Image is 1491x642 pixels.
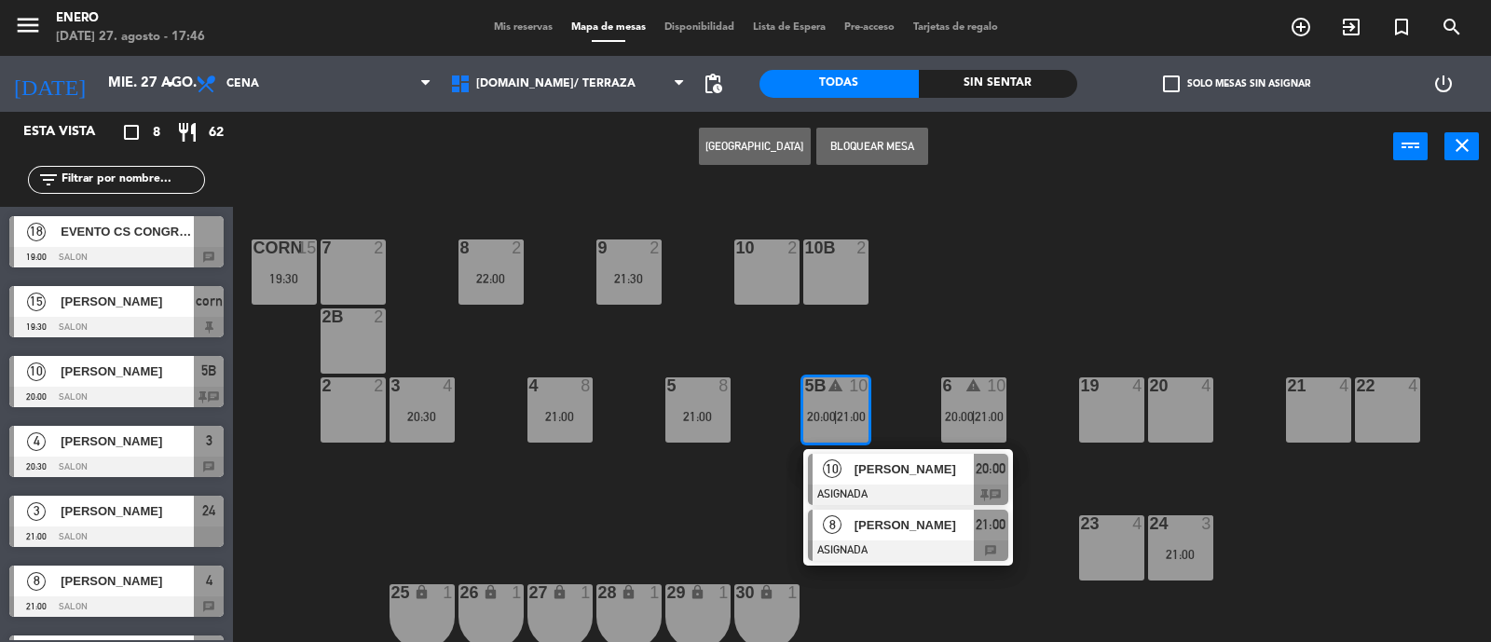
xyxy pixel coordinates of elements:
[718,584,730,601] div: 1
[837,409,866,424] span: 21:00
[855,459,974,479] span: [PERSON_NAME]
[1163,75,1180,92] span: check_box_outline_blank
[61,222,194,241] span: EVENTO CS CONGRESOS Y TURISMO
[483,584,499,600] i: lock
[581,584,592,601] div: 1
[27,432,46,451] span: 4
[699,128,811,165] button: [GEOGRAPHIC_DATA]
[621,584,636,600] i: lock
[206,569,212,592] span: 4
[943,377,944,394] div: 6
[56,9,205,28] div: Enero
[1201,515,1212,532] div: 3
[209,122,224,143] span: 62
[27,362,46,381] span: 10
[736,584,737,601] div: 30
[972,409,976,424] span: |
[1432,73,1455,95] i: power_settings_new
[14,11,42,46] button: menu
[1339,377,1350,394] div: 4
[1132,377,1143,394] div: 4
[201,360,216,382] span: 5B
[787,584,799,601] div: 1
[226,77,259,90] span: Cena
[297,239,316,256] div: 15
[1163,75,1310,92] label: Solo mesas sin asignar
[945,409,974,424] span: 20:00
[458,272,524,285] div: 22:00
[1132,515,1143,532] div: 4
[1150,515,1151,532] div: 24
[1400,134,1422,157] i: power_input
[460,584,461,601] div: 26
[390,410,455,423] div: 20:30
[1081,377,1082,394] div: 19
[27,502,46,521] span: 3
[904,22,1007,33] span: Tarjetas de regalo
[61,431,194,451] span: [PERSON_NAME]
[650,239,661,256] div: 2
[834,409,838,424] span: |
[476,77,636,90] span: [DOMAIN_NAME]/ TERRAZA
[805,239,806,256] div: 10b
[855,515,974,535] span: [PERSON_NAME]
[374,377,385,394] div: 2
[176,121,198,143] i: restaurant
[485,22,562,33] span: Mis reservas
[552,584,568,600] i: lock
[14,11,42,39] i: menu
[1201,377,1212,394] div: 4
[1150,377,1151,394] div: 20
[512,239,523,256] div: 2
[718,377,730,394] div: 8
[1390,16,1413,38] i: turned_in_not
[61,501,194,521] span: [PERSON_NAME]
[27,572,46,591] span: 8
[759,584,774,600] i: lock
[322,308,323,325] div: 2B
[443,377,454,394] div: 4
[374,239,385,256] div: 2
[460,239,461,256] div: 8
[527,410,593,423] div: 21:00
[828,377,843,393] i: warning
[120,121,143,143] i: crop_square
[153,122,160,143] span: 8
[1441,16,1463,38] i: search
[1451,134,1473,157] i: close
[598,584,599,601] div: 28
[987,377,1005,394] div: 10
[807,409,836,424] span: 20:00
[805,377,806,394] div: 5B
[391,377,392,394] div: 3
[512,584,523,601] div: 1
[823,515,841,534] span: 8
[414,584,430,600] i: lock
[596,272,662,285] div: 21:30
[27,223,46,241] span: 18
[1393,132,1428,160] button: power_input
[702,73,724,95] span: pending_actions
[322,239,323,256] div: 7
[56,28,205,47] div: [DATE] 27. agosto - 17:46
[665,410,731,423] div: 21:00
[529,377,530,394] div: 4
[787,239,799,256] div: 2
[61,292,194,311] span: [PERSON_NAME]
[1290,16,1312,38] i: add_circle_outline
[650,584,661,601] div: 1
[690,584,705,600] i: lock
[391,584,392,601] div: 25
[856,239,868,256] div: 2
[976,458,1005,480] span: 20:00
[1081,515,1082,532] div: 23
[667,377,668,394] div: 5
[322,377,323,394] div: 2
[1148,548,1213,561] div: 21:00
[253,239,254,256] div: corn
[823,459,841,478] span: 10
[1444,132,1479,160] button: close
[9,121,134,143] div: Esta vista
[581,377,592,394] div: 8
[816,128,928,165] button: Bloquear Mesa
